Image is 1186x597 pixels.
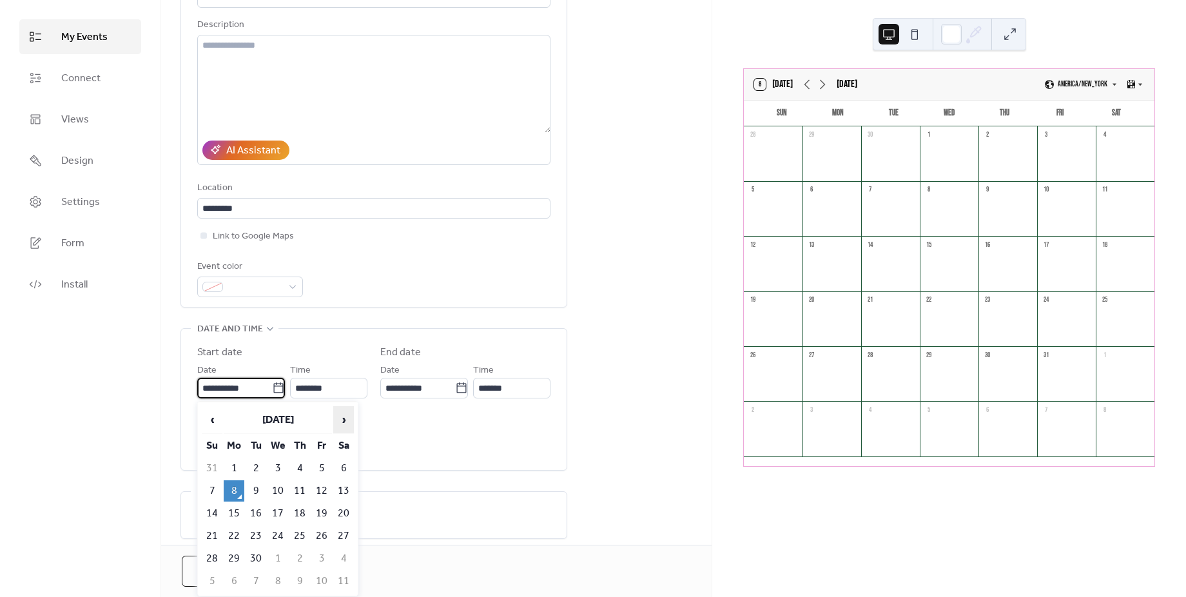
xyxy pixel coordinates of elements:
div: 17 [1041,240,1051,250]
th: Mo [224,435,244,456]
span: Form [61,236,84,251]
div: 3 [1041,130,1051,140]
div: Location [197,181,548,196]
div: Mon [810,101,865,126]
th: [DATE] [224,406,332,434]
div: 13 [806,240,816,250]
div: 7 [1041,405,1051,415]
td: 28 [202,548,222,569]
div: AI Assistant [226,143,280,159]
a: Connect [19,61,141,95]
div: 6 [982,405,992,415]
div: 4 [1100,130,1109,140]
td: 11 [289,480,310,502]
div: 15 [924,240,933,250]
span: Date [197,363,217,378]
td: 3 [311,548,332,569]
div: 29 [806,130,816,140]
span: Design [61,153,93,169]
button: 8[DATE] [750,75,797,93]
button: Cancel [182,556,266,587]
div: Tue [866,101,921,126]
td: 20 [333,503,354,524]
th: Su [202,435,222,456]
div: 18 [1100,240,1109,250]
th: Fr [311,435,332,456]
div: 31 [1041,350,1051,360]
td: 14 [202,503,222,524]
div: 5 [748,185,757,195]
span: Install [61,277,88,293]
div: 4 [865,405,875,415]
div: Start date [197,345,242,360]
td: 19 [311,503,332,524]
td: 30 [246,548,266,569]
td: 8 [224,480,244,502]
div: 1 [924,130,933,140]
span: Time [290,363,311,378]
div: 25 [1100,295,1109,305]
div: 30 [865,130,875,140]
span: › [334,407,353,433]
td: 9 [246,480,266,502]
div: End date [380,345,421,360]
td: 1 [224,458,244,479]
td: 6 [224,571,244,592]
a: Settings [19,184,141,219]
td: 25 [289,525,310,547]
div: 27 [806,350,816,360]
div: 28 [865,350,875,360]
span: Time [473,363,494,378]
th: We [267,435,288,456]
div: 12 [748,240,757,250]
td: 4 [333,548,354,569]
td: 21 [202,525,222,547]
span: America/New_York [1058,81,1107,88]
div: 5 [924,405,933,415]
div: 9 [982,185,992,195]
span: Views [61,112,89,128]
td: 10 [267,480,288,502]
td: 7 [246,571,266,592]
div: Wed [921,101,977,126]
td: 3 [267,458,288,479]
div: 8 [1100,405,1109,415]
th: Th [289,435,310,456]
div: 11 [1100,185,1109,195]
div: 14 [865,240,875,250]
td: 1 [267,548,288,569]
span: Date [380,363,400,378]
div: 30 [982,350,992,360]
div: Event color [197,259,300,275]
td: 22 [224,525,244,547]
a: My Events [19,19,141,54]
div: 23 [982,295,992,305]
div: [DATE] [837,77,857,92]
td: 2 [246,458,266,479]
td: 8 [267,571,288,592]
a: Install [19,267,141,302]
div: 3 [806,405,816,415]
div: Description [197,17,548,33]
div: 2 [982,130,992,140]
div: 2 [748,405,757,415]
div: 29 [924,350,933,360]
td: 18 [289,503,310,524]
td: 4 [289,458,310,479]
a: Views [19,102,141,137]
div: Thu [977,101,1033,126]
td: 5 [311,458,332,479]
div: 28 [748,130,757,140]
th: Tu [246,435,266,456]
div: 1 [1100,350,1109,360]
div: 19 [748,295,757,305]
a: Form [19,226,141,260]
td: 26 [311,525,332,547]
td: 31 [202,458,222,479]
th: Sa [333,435,354,456]
div: 21 [865,295,875,305]
td: 5 [202,571,222,592]
td: 24 [267,525,288,547]
td: 10 [311,571,332,592]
